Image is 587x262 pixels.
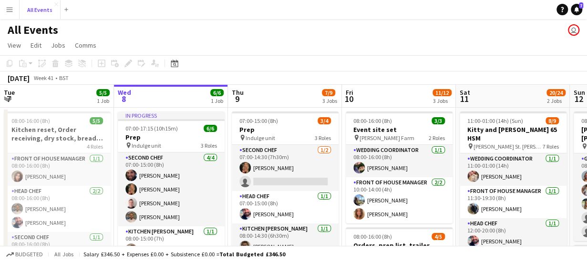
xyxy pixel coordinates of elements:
[432,117,445,124] span: 3/3
[460,186,566,218] app-card-role: Front of House Manager1/111:30-19:30 (8h)[PERSON_NAME]
[118,133,225,141] h3: Prep
[232,145,339,191] app-card-role: Second Chef1/207:00-14:30 (7h30m)[PERSON_NAME]
[211,97,223,104] div: 1 Job
[59,74,69,81] div: BST
[547,97,565,104] div: 2 Jobs
[87,143,103,150] span: 4 Roles
[132,142,161,149] span: Indulge unit
[4,39,25,51] a: View
[8,41,21,50] span: View
[460,125,566,142] h3: Kitty and [PERSON_NAME] 65 HSM
[97,97,109,104] div: 1 Job
[460,218,566,251] app-card-role: Head Chef1/112:00-20:00 (8h)[PERSON_NAME]
[125,125,178,132] span: 07:00-17:15 (10h15m)
[346,241,453,258] h3: Orders, prep list, trailer moving and last minute prep
[51,41,65,50] span: Jobs
[204,125,217,132] span: 6/6
[118,111,225,119] div: In progress
[11,117,50,124] span: 08:00-16:00 (8h)
[90,117,103,124] span: 5/5
[118,88,131,97] span: Wed
[353,233,392,240] span: 08:00-16:00 (8h)
[15,251,43,258] span: Budgeted
[8,23,58,37] h1: All Events
[346,125,453,134] h3: Event site set
[232,125,339,134] h3: Prep
[2,93,15,104] span: 7
[118,152,225,226] app-card-role: Second Chef4/407:00-15:00 (8h)[PERSON_NAME][PERSON_NAME][PERSON_NAME][PERSON_NAME]
[4,125,111,142] h3: Kitchen reset, Order receiving, dry stock, bread and cake day
[360,134,414,141] span: [PERSON_NAME] Farm
[474,143,543,150] span: [PERSON_NAME] St. [PERSON_NAME]
[568,24,579,36] app-user-avatar: Lucy Hinks
[116,93,131,104] span: 8
[346,88,353,97] span: Fri
[433,89,452,96] span: 11/12
[5,249,44,260] button: Budgeted
[346,111,453,223] app-job-card: 08:00-16:00 (8h)3/3Event site set [PERSON_NAME] Farm2 RolesWedding Coordinator1/108:00-16:00 (8h)...
[118,111,225,252] app-job-card: In progress07:00-17:15 (10h15m)6/6Prep Indulge unit3 RolesSecond Chef4/407:00-15:00 (8h)[PERSON_N...
[4,88,15,97] span: Tue
[246,134,275,141] span: Indulge unit
[346,177,453,223] app-card-role: Front of House Manager2/210:00-14:00 (4h)[PERSON_NAME][PERSON_NAME]
[579,2,583,9] span: 7
[460,88,470,97] span: Sat
[432,233,445,240] span: 4/5
[118,226,225,259] app-card-role: Kitchen [PERSON_NAME]1/108:00-15:00 (7h)[PERSON_NAME]
[96,89,110,96] span: 5/5
[232,223,339,256] app-card-role: Kitchen [PERSON_NAME]1/108:00-14:30 (6h30m)[PERSON_NAME]
[75,41,96,50] span: Comms
[318,117,331,124] span: 3/4
[71,39,100,51] a: Comms
[31,74,55,81] span: Week 41
[572,93,585,104] span: 12
[232,191,339,223] app-card-role: Head Chef1/107:00-15:00 (8h)[PERSON_NAME]
[460,111,566,252] app-job-card: 11:00-01:00 (14h) (Sun)8/9Kitty and [PERSON_NAME] 65 HSM [PERSON_NAME] St. [PERSON_NAME]7 RolesWe...
[429,134,445,141] span: 2 Roles
[353,117,392,124] span: 08:00-16:00 (8h)
[460,153,566,186] app-card-role: Wedding Coordinator1/111:00-01:00 (14h)[PERSON_NAME]
[47,39,69,51] a: Jobs
[210,89,224,96] span: 6/6
[4,111,111,252] app-job-card: 08:00-16:00 (8h)5/5Kitchen reset, Order receiving, dry stock, bread and cake day4 RolesFront of H...
[20,0,61,19] button: All Events
[344,93,353,104] span: 10
[230,93,244,104] span: 9
[546,89,566,96] span: 20/24
[571,4,582,15] a: 7
[83,251,285,258] div: Salary £346.50 + Expenses £0.00 + Subsistence £0.00 =
[467,117,523,124] span: 11:00-01:00 (14h) (Sun)
[232,111,339,252] app-job-card: 07:00-15:00 (8h)3/4Prep Indulge unit3 RolesSecond Chef1/207:00-14:30 (7h30m)[PERSON_NAME] Head Ch...
[322,89,335,96] span: 7/9
[52,251,75,258] span: All jobs
[219,251,285,258] span: Total Budgeted £346.50
[543,143,559,150] span: 7 Roles
[458,93,470,104] span: 11
[4,153,111,186] app-card-role: Front of House Manager1/108:00-16:00 (8h)[PERSON_NAME]
[4,186,111,232] app-card-role: Head Chef2/208:00-16:00 (8h)[PERSON_NAME][PERSON_NAME]
[8,73,30,83] div: [DATE]
[574,88,585,97] span: Sun
[201,142,217,149] span: 3 Roles
[27,39,45,51] a: Edit
[315,134,331,141] span: 3 Roles
[31,41,41,50] span: Edit
[346,145,453,177] app-card-role: Wedding Coordinator1/108:00-16:00 (8h)[PERSON_NAME]
[546,117,559,124] span: 8/9
[433,97,451,104] div: 3 Jobs
[239,117,278,124] span: 07:00-15:00 (8h)
[322,97,337,104] div: 3 Jobs
[232,88,244,97] span: Thu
